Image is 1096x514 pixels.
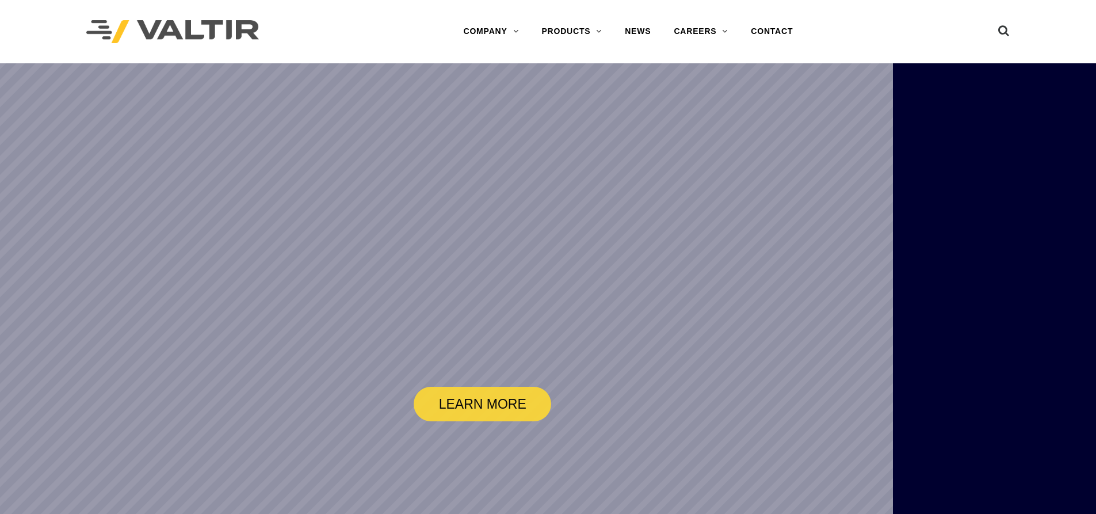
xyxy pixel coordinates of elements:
a: CAREERS [662,20,739,43]
a: CONTACT [739,20,804,43]
a: LEARN MORE [414,387,551,421]
a: COMPANY [452,20,530,43]
img: Valtir [86,20,259,44]
a: PRODUCTS [530,20,613,43]
a: NEWS [613,20,662,43]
